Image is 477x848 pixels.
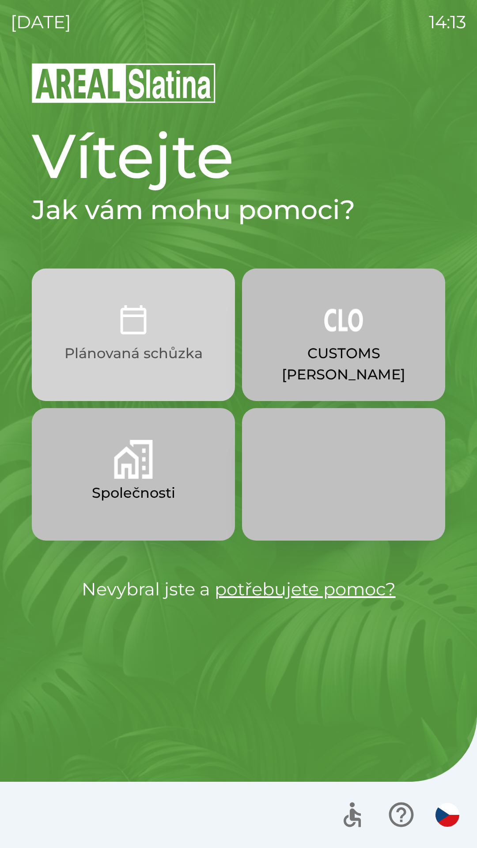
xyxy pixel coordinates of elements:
[32,269,235,401] button: Plánovaná schůzka
[435,803,459,827] img: cs flag
[32,62,445,104] img: Logo
[263,343,424,385] p: CUSTOMS [PERSON_NAME]
[242,269,445,401] button: CUSTOMS [PERSON_NAME]
[215,578,396,600] a: potřebujete pomoc?
[114,300,153,339] img: 0ea463ad-1074-4378-bee6-aa7a2f5b9440.png
[92,482,175,503] p: Společnosti
[324,300,363,339] img: 889875ac-0dea-4846-af73-0927569c3e97.png
[114,440,153,479] img: 58b4041c-2a13-40f9-aad2-b58ace873f8c.png
[32,408,235,541] button: Společnosti
[32,193,445,226] h2: Jak vám mohu pomoci?
[32,118,445,193] h1: Vítejte
[11,9,71,35] p: [DATE]
[32,576,445,602] p: Nevybral jste a
[64,343,203,364] p: Plánovaná schůzka
[429,9,466,35] p: 14:13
